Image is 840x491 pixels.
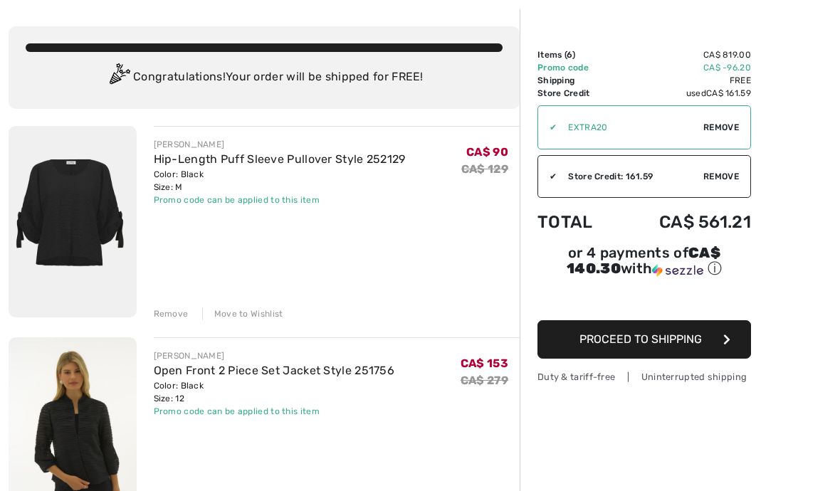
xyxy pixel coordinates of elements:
div: Color: Black Size: M [154,168,406,194]
div: or 4 payments ofCA$ 140.30withSezzle Click to learn more about Sezzle [537,246,751,283]
div: Store Credit: 161.59 [557,170,703,183]
span: CA$ 153 [461,357,508,370]
td: CA$ -96.20 [618,61,751,74]
td: used [618,87,751,100]
div: or 4 payments of with [537,246,751,278]
div: [PERSON_NAME] [154,349,395,362]
iframe: PayPal-paypal [537,283,751,315]
span: CA$ 161.59 [706,88,751,98]
button: Proceed to Shipping [537,320,751,359]
td: Items ( ) [537,48,618,61]
img: Congratulation2.svg [105,63,133,92]
img: Sezzle [652,264,703,277]
span: 6 [567,50,572,60]
s: CA$ 279 [461,374,508,387]
td: Store Credit [537,87,618,100]
span: CA$ 90 [466,145,508,159]
td: Shipping [537,74,618,87]
div: [PERSON_NAME] [154,138,406,151]
div: Congratulations! Your order will be shipped for FREE! [26,63,503,92]
td: Total [537,198,618,246]
td: CA$ 561.21 [618,198,751,246]
div: Remove [154,307,189,320]
td: CA$ 819.00 [618,48,751,61]
span: Remove [703,170,739,183]
span: Remove [703,121,739,134]
div: Color: Black Size: 12 [154,379,395,405]
input: Promo code [557,106,703,149]
div: Promo code can be applied to this item [154,194,406,206]
a: Open Front 2 Piece Set Jacket Style 251756 [154,364,395,377]
span: CA$ 140.30 [567,244,720,277]
div: ✔ [538,170,557,183]
td: Free [618,74,751,87]
s: CA$ 129 [461,162,508,176]
a: Hip-Length Puff Sleeve Pullover Style 252129 [154,152,406,166]
div: Duty & tariff-free | Uninterrupted shipping [537,370,751,384]
div: Promo code can be applied to this item [154,405,395,418]
td: Promo code [537,61,618,74]
div: Move to Wishlist [202,307,283,320]
img: Hip-Length Puff Sleeve Pullover Style 252129 [9,126,137,317]
div: ✔ [538,121,557,134]
span: Proceed to Shipping [579,332,702,346]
